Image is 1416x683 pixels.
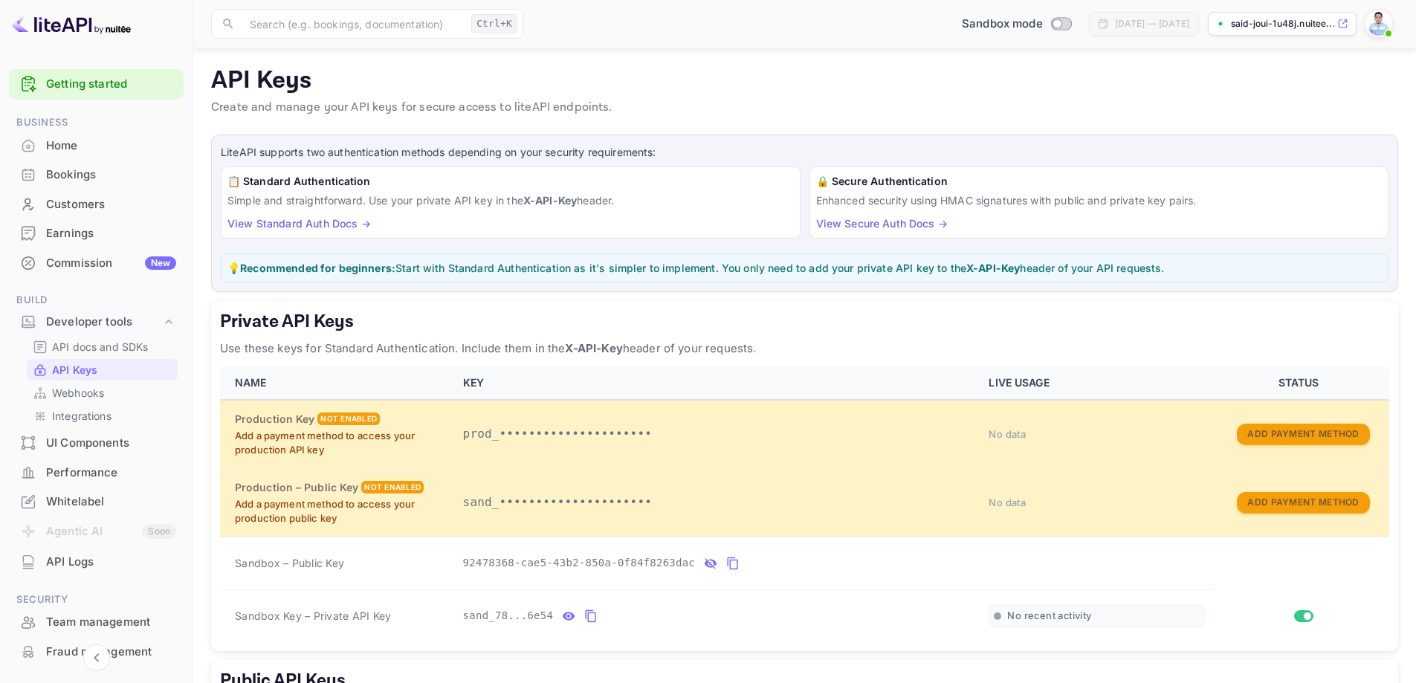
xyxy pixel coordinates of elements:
[46,137,176,155] div: Home
[463,425,972,443] p: prod_•••••••••••••••••••••
[9,132,184,159] a: Home
[816,217,948,230] a: View Secure Auth Docs →
[46,166,176,184] div: Bookings
[966,262,1020,274] strong: X-API-Key
[9,249,184,276] a: CommissionNew
[1115,17,1189,30] div: [DATE] — [DATE]
[9,638,184,665] a: Fraud management
[52,362,97,378] p: API Keys
[9,548,184,577] div: API Logs
[956,16,1077,33] div: Switch to Production mode
[46,196,176,213] div: Customers
[211,66,1398,96] p: API Keys
[235,429,445,458] p: Add a payment method to access your production API key
[9,488,184,515] a: Whitelabel
[9,219,184,247] a: Earnings
[220,366,1389,642] table: private api keys table
[52,408,111,424] p: Integrations
[9,249,184,278] div: CommissionNew
[27,359,178,381] div: API Keys
[9,429,184,458] div: UI Components
[1237,424,1369,445] button: Add Payment Method
[27,336,178,357] div: API docs and SDKs
[240,262,395,274] strong: Recommended for beginners:
[1237,427,1369,439] a: Add Payment Method
[46,554,176,571] div: API Logs
[989,428,1026,440] span: No data
[9,219,184,248] div: Earnings
[9,69,184,100] div: Getting started
[9,608,184,635] a: Team management
[9,161,184,190] div: Bookings
[221,144,1388,161] p: LiteAPI supports two authentication methods depending on your security requirements:
[227,260,1382,276] p: 💡 Start with Standard Authentication as it's simpler to implement. You only need to add your priv...
[1237,495,1369,508] a: Add Payment Method
[9,309,184,335] div: Developer tools
[962,16,1043,33] span: Sandbox mode
[463,555,695,571] span: 92478368-cae5-43b2-850a-0f84f8263dac
[361,481,424,493] div: Not enabled
[33,339,172,355] a: API docs and SDKs
[9,190,184,218] a: Customers
[52,339,149,355] p: API docs and SDKs
[46,255,176,272] div: Commission
[241,9,465,39] input: Search (e.g. bookings, documentation)
[46,314,161,331] div: Developer tools
[1007,609,1091,622] span: No recent activity
[46,614,176,631] div: Team management
[33,408,172,424] a: Integrations
[235,609,391,622] span: Sandbox Key – Private API Key
[235,497,445,526] p: Add a payment method to access your production public key
[46,225,176,242] div: Earnings
[27,382,178,404] div: Webhooks
[46,464,176,482] div: Performance
[1237,492,1369,514] button: Add Payment Method
[9,548,184,575] a: API Logs
[220,366,454,400] th: NAME
[33,362,172,378] a: API Keys
[1231,17,1334,30] p: said-joui-1u48j.nuitee...
[46,493,176,511] div: Whitelabel
[46,435,176,452] div: UI Components
[989,496,1026,508] span: No data
[220,340,1389,357] p: Use these keys for Standard Authentication. Include them in the header of your requests.
[235,479,358,496] h6: Production – Public Key
[523,194,577,207] strong: X-API-Key
[9,608,184,637] div: Team management
[9,638,184,667] div: Fraud management
[33,385,172,401] a: Webhooks
[9,592,184,608] span: Security
[463,608,554,624] span: sand_78...6e54
[227,192,794,208] p: Simple and straightforward. Use your private API key in the header.
[816,192,1383,208] p: Enhanced security using HMAC signatures with public and private key pairs.
[980,366,1214,400] th: LIVE USAGE
[12,12,131,36] img: LiteAPI logo
[227,217,371,230] a: View Standard Auth Docs →
[1367,12,1391,36] img: Said Joui
[471,14,517,33] div: Ctrl+K
[9,292,184,308] span: Build
[9,488,184,517] div: Whitelabel
[9,429,184,456] a: UI Components
[816,173,1383,190] h6: 🔒 Secure Authentication
[27,405,178,427] div: Integrations
[317,412,380,425] div: Not enabled
[9,459,184,488] div: Performance
[211,99,1398,117] p: Create and manage your API keys for secure access to liteAPI endpoints.
[565,341,622,355] strong: X-API-Key
[454,366,980,400] th: KEY
[220,310,1389,334] h5: Private API Keys
[46,644,176,661] div: Fraud management
[145,256,176,270] div: New
[52,385,104,401] p: Webhooks
[235,411,314,427] h6: Production Key
[9,161,184,188] a: Bookings
[46,76,176,93] a: Getting started
[227,173,794,190] h6: 📋 Standard Authentication
[235,555,344,571] span: Sandbox – Public Key
[9,114,184,131] span: Business
[9,190,184,219] div: Customers
[9,132,184,161] div: Home
[83,644,110,671] button: Collapse navigation
[463,493,972,511] p: sand_•••••••••••••••••••••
